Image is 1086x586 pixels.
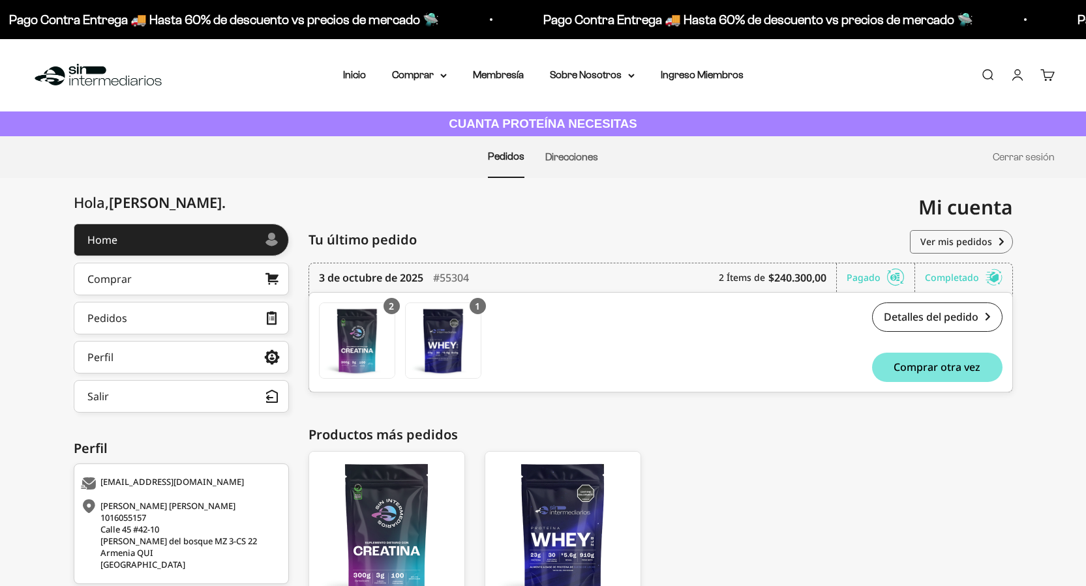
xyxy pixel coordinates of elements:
[87,235,117,245] div: Home
[6,9,436,30] p: Pago Contra Entrega 🚚 Hasta 60% de descuento vs precios de mercado 🛸
[545,151,598,162] a: Direcciones
[550,66,635,83] summary: Sobre Nosotros
[768,270,826,286] b: $240.300,00
[405,302,481,379] a: Proteína Whey - Sin Sabor / 2 libras (910g)
[540,9,970,30] p: Pago Contra Entrega 🚚 Hasta 60% de descuento vs precios de mercado 🛸
[894,362,980,372] span: Comprar otra vez
[319,270,423,286] time: 3 de octubre de 2025
[847,263,915,292] div: Pagado
[81,500,279,570] div: [PERSON_NAME] [PERSON_NAME] 1016055157 Calle 45 #42-10 [PERSON_NAME] del bosque MZ 3-CS 22 Armeni...
[74,439,289,458] div: Perfil
[319,302,395,379] a: Creatina Monohidrato - 300g
[872,302,1003,332] a: Detalles del pedido
[87,313,127,323] div: Pedidos
[87,352,113,362] div: Perfil
[222,192,226,212] span: .
[719,263,837,292] div: 2 Ítems de
[74,302,289,334] a: Pedidos
[661,69,744,80] a: Ingreso Miembros
[910,230,1013,254] a: Ver mis pedidos
[87,274,132,284] div: Comprar
[406,303,481,378] img: Translation missing: es.Proteína Whey - Sin Sabor / 2 libras (910g)
[918,194,1013,220] span: Mi cuenta
[449,117,637,130] strong: CUANTA PROTEÍNA NECESITAS
[872,353,1003,382] button: Comprar otra vez
[470,298,486,314] div: 1
[74,341,289,374] a: Perfil
[74,224,289,256] a: Home
[433,263,469,292] div: #55304
[925,263,1003,292] div: Completado
[993,151,1055,162] a: Cerrar sesión
[109,192,226,212] span: [PERSON_NAME]
[74,380,289,413] button: Salir
[343,69,366,80] a: Inicio
[488,151,524,162] a: Pedidos
[320,303,395,378] img: Translation missing: es.Creatina Monohidrato - 300g
[87,391,109,402] div: Salir
[392,66,447,83] summary: Comprar
[309,230,417,250] span: Tu último pedido
[309,425,1013,445] div: Productos más pedidos
[384,298,400,314] div: 2
[81,477,279,490] div: [EMAIL_ADDRESS][DOMAIN_NAME]
[74,194,226,211] div: Hola,
[473,69,524,80] a: Membresía
[74,263,289,295] a: Comprar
